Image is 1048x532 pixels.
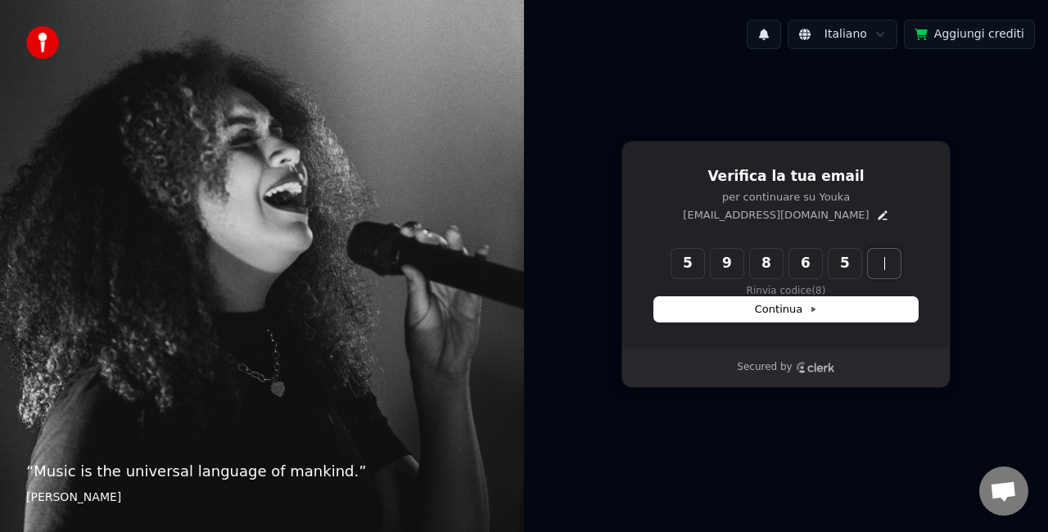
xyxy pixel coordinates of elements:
button: Aggiungi crediti [904,20,1035,49]
input: Enter verification code [671,249,933,278]
span: Continua [755,302,817,317]
p: Secured by [737,361,792,374]
div: Aprire la chat [979,467,1028,516]
p: per continuare su Youka [654,190,918,205]
a: Clerk logo [796,362,835,373]
p: [EMAIL_ADDRESS][DOMAIN_NAME] [683,208,869,223]
h1: Verifica la tua email [654,167,918,187]
button: Edit [876,209,889,222]
button: Continua [654,297,918,322]
img: youka [26,26,59,59]
footer: [PERSON_NAME] [26,489,498,506]
p: “ Music is the universal language of mankind. ” [26,460,498,483]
